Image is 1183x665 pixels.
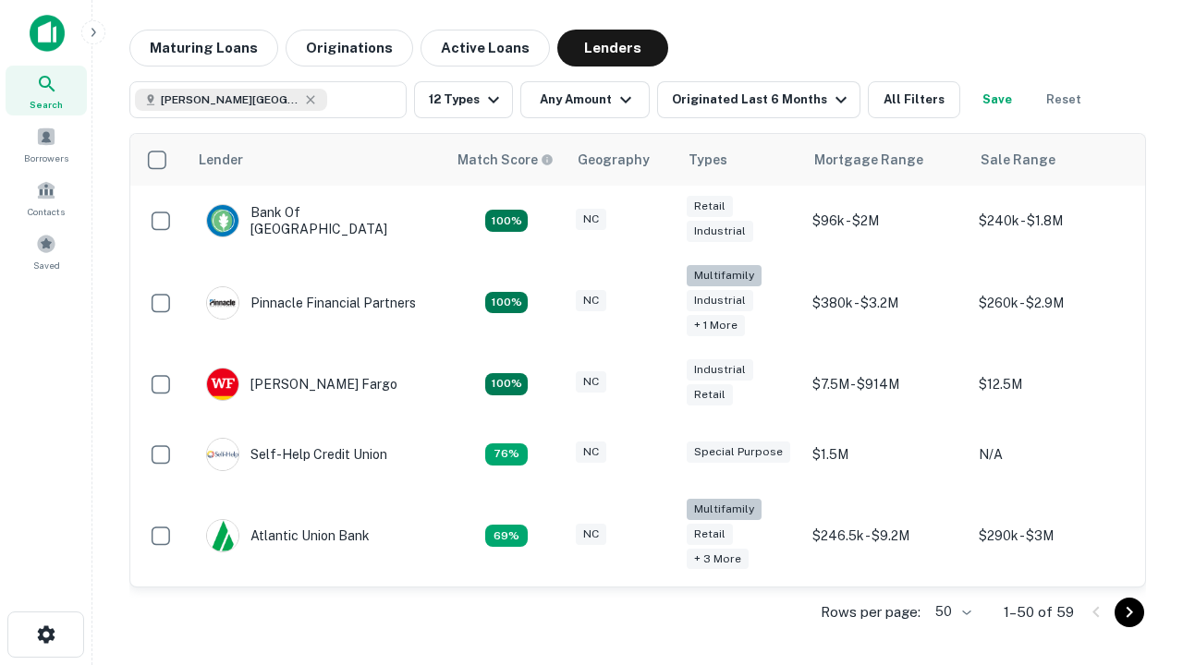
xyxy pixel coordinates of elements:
[576,524,606,545] div: NC
[970,256,1136,349] td: $260k - $2.9M
[687,524,733,545] div: Retail
[485,525,528,547] div: Matching Properties: 10, hasApolloMatch: undefined
[1004,601,1074,623] p: 1–50 of 59
[485,210,528,232] div: Matching Properties: 15, hasApolloMatch: undefined
[803,186,970,256] td: $96k - $2M
[677,134,803,186] th: Types
[1091,458,1183,547] iframe: Chat Widget
[206,438,387,471] div: Self-help Credit Union
[207,205,238,236] img: picture
[206,368,397,401] div: [PERSON_NAME] Fargo
[485,292,528,314] div: Matching Properties: 26, hasApolloMatch: undefined
[286,30,413,66] button: Originations
[1034,81,1093,118] button: Reset
[687,196,733,217] div: Retail
[672,89,852,111] div: Originated Last 6 Months
[33,258,60,272] span: Saved
[803,490,970,583] td: $246.5k - $9.2M
[576,290,606,311] div: NC
[6,66,87,115] a: Search
[421,30,550,66] button: Active Loans
[689,149,727,171] div: Types
[928,598,974,625] div: 50
[6,173,87,223] a: Contacts
[803,349,970,419] td: $7.5M - $914M
[687,315,745,336] div: + 1 more
[687,441,790,463] div: Special Purpose
[687,549,749,570] div: + 3 more
[30,97,63,112] span: Search
[970,134,1136,186] th: Sale Range
[814,149,923,171] div: Mortgage Range
[557,30,668,66] button: Lenders
[446,134,567,186] th: Capitalize uses an advanced AI algorithm to match your search with the best lender. The match sco...
[30,15,65,52] img: capitalize-icon.png
[576,441,606,463] div: NC
[687,384,733,405] div: Retail
[687,499,762,520] div: Multifamily
[161,91,299,108] span: [PERSON_NAME][GEOGRAPHIC_DATA], [GEOGRAPHIC_DATA]
[981,149,1055,171] div: Sale Range
[457,150,554,170] div: Capitalize uses an advanced AI algorithm to match your search with the best lender. The match sco...
[868,81,960,118] button: All Filters
[567,134,677,186] th: Geography
[687,221,753,242] div: Industrial
[207,287,238,319] img: picture
[578,149,650,171] div: Geography
[803,134,970,186] th: Mortgage Range
[6,226,87,276] a: Saved
[576,371,606,393] div: NC
[657,81,860,118] button: Originated Last 6 Months
[485,443,528,465] div: Matching Properties: 11, hasApolloMatch: undefined
[970,490,1136,583] td: $290k - $3M
[968,81,1027,118] button: Save your search to get updates of matches that match your search criteria.
[24,151,68,165] span: Borrowers
[207,439,238,470] img: picture
[970,349,1136,419] td: $12.5M
[6,119,87,169] a: Borrowers
[207,520,238,551] img: picture
[687,290,753,311] div: Industrial
[803,419,970,490] td: $1.5M
[188,134,446,186] th: Lender
[457,150,550,170] h6: Match Score
[821,601,921,623] p: Rows per page:
[206,286,416,320] div: Pinnacle Financial Partners
[687,359,753,381] div: Industrial
[803,256,970,349] td: $380k - $3.2M
[206,204,428,237] div: Bank Of [GEOGRAPHIC_DATA]
[1115,598,1144,627] button: Go to next page
[970,419,1136,490] td: N/A
[206,519,370,552] div: Atlantic Union Bank
[485,373,528,395] div: Matching Properties: 15, hasApolloMatch: undefined
[687,265,762,286] div: Multifamily
[520,81,650,118] button: Any Amount
[199,149,243,171] div: Lender
[207,369,238,400] img: picture
[28,204,65,219] span: Contacts
[414,81,513,118] button: 12 Types
[129,30,278,66] button: Maturing Loans
[576,209,606,230] div: NC
[970,186,1136,256] td: $240k - $1.8M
